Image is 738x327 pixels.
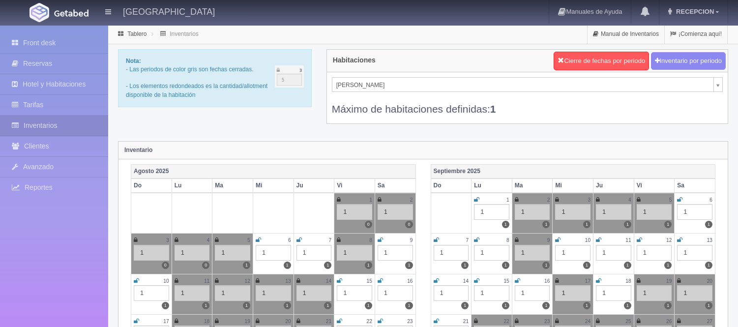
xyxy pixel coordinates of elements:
[669,197,672,203] small: 5
[474,245,509,261] div: 1
[637,245,672,261] div: 1
[542,221,550,228] label: 1
[329,238,332,243] small: 7
[204,278,209,284] small: 11
[677,285,712,301] div: 1
[585,238,590,243] small: 10
[334,178,375,193] th: Vi
[596,245,631,261] div: 1
[202,302,209,309] label: 1
[515,245,550,261] div: 1
[542,262,550,269] label: 1
[666,319,672,324] small: 26
[367,278,372,284] small: 15
[326,278,331,284] small: 14
[554,52,649,70] button: Cierre de fechas por periodo
[705,302,712,309] label: 1
[677,245,712,261] div: 1
[333,57,376,64] h4: Habitaciones
[247,238,250,243] small: 5
[463,319,469,324] small: 21
[375,178,415,193] th: Sa
[624,302,631,309] label: 1
[332,77,723,92] a: [PERSON_NAME]
[664,262,672,269] label: 1
[407,278,413,284] small: 16
[466,238,469,243] small: 7
[284,302,291,309] label: 1
[163,278,169,284] small: 10
[474,285,509,301] div: 1
[665,25,727,44] a: ¡Comienza aquí!
[547,197,550,203] small: 2
[624,262,631,269] label: 1
[431,164,715,178] th: Septiembre 2025
[212,178,253,193] th: Ma
[285,278,291,284] small: 13
[628,197,631,203] small: 4
[705,262,712,269] label: 1
[367,319,372,324] small: 22
[588,197,590,203] small: 3
[126,58,141,64] b: Nota:
[326,319,331,324] small: 21
[243,302,250,309] label: 1
[54,9,89,17] img: Getabed
[506,238,509,243] small: 8
[583,262,590,269] label: 1
[502,262,509,269] label: 1
[553,178,593,193] th: Mi
[555,204,590,220] div: 1
[202,262,209,269] label: 0
[666,278,672,284] small: 19
[256,285,291,301] div: 1
[162,262,169,269] label: 0
[365,262,372,269] label: 1
[544,278,550,284] small: 16
[175,285,210,301] div: 1
[405,302,413,309] label: 1
[124,147,152,153] strong: Inventario
[585,278,590,284] small: 17
[369,238,372,243] small: 8
[707,319,712,324] small: 27
[666,238,672,243] small: 12
[175,245,210,261] div: 1
[131,164,416,178] th: Agosto 2025
[544,319,550,324] small: 23
[431,178,472,193] th: Do
[593,178,634,193] th: Ju
[172,178,212,193] th: Lu
[410,197,413,203] small: 2
[284,262,291,269] label: 1
[461,262,469,269] label: 1
[163,319,169,324] small: 17
[296,285,332,301] div: 1
[369,197,372,203] small: 1
[365,221,372,228] label: 0
[461,302,469,309] label: 1
[365,302,372,309] label: 1
[118,49,312,107] div: - Las periodos de color gris son fechas cerradas. - Los elementos redondeados es la cantidad/allo...
[555,245,590,261] div: 1
[625,238,631,243] small: 11
[275,65,304,88] img: cutoff.png
[170,30,199,37] a: Inventarios
[324,262,331,269] label: 1
[472,178,512,193] th: Lu
[131,178,172,193] th: Do
[407,319,413,324] small: 23
[288,238,291,243] small: 6
[378,204,413,220] div: 1
[324,302,331,309] label: 1
[502,302,509,309] label: 1
[434,285,469,301] div: 1
[285,319,291,324] small: 20
[434,245,469,261] div: 1
[674,8,714,15] span: RECEPCION
[585,319,590,324] small: 24
[596,285,631,301] div: 1
[30,3,49,22] img: Getabed
[245,319,250,324] small: 19
[677,204,712,220] div: 1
